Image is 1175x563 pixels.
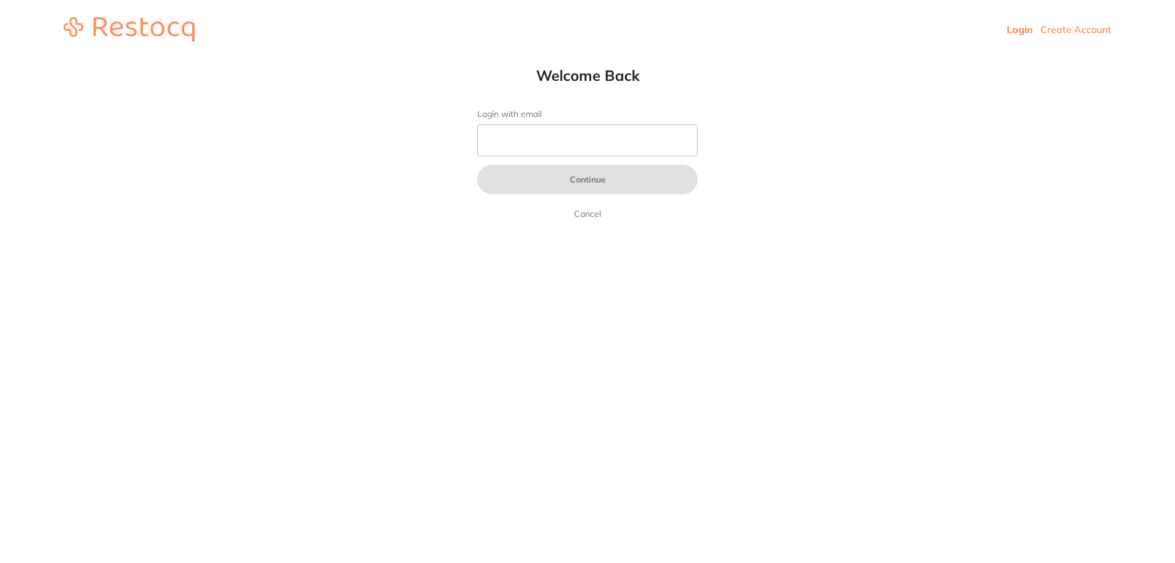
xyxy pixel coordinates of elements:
[1040,23,1111,36] a: Create Account
[64,17,195,42] img: restocq_logo.svg
[572,206,603,221] a: Cancel
[477,109,698,119] label: Login with email
[453,66,722,85] h1: Welcome Back
[477,165,698,194] button: Continue
[1007,23,1033,36] a: Login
